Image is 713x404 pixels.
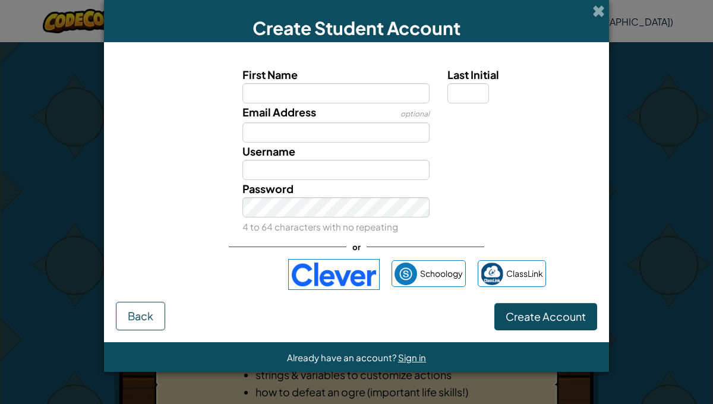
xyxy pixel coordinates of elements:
img: schoology.png [395,263,417,285]
span: ClassLink [506,265,543,282]
span: Create Account [506,310,586,323]
span: First Name [242,68,298,81]
span: Schoology [420,265,463,282]
span: or [346,238,367,255]
button: Create Account [494,303,597,330]
span: Already have an account? [287,352,398,363]
span: Email Address [242,105,316,119]
span: Create Student Account [253,17,460,39]
span: Username [242,144,295,158]
small: 4 to 64 characters with no repeating [242,221,398,232]
img: classlink-logo-small.png [481,263,503,285]
span: optional [400,109,430,118]
span: Password [242,182,294,195]
span: Back [128,309,153,323]
button: Back [116,302,165,330]
a: Sign in [398,352,426,363]
iframe: Sign in with Google Button [162,261,282,288]
img: clever-logo-blue.png [288,259,380,290]
span: Last Initial [447,68,499,81]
